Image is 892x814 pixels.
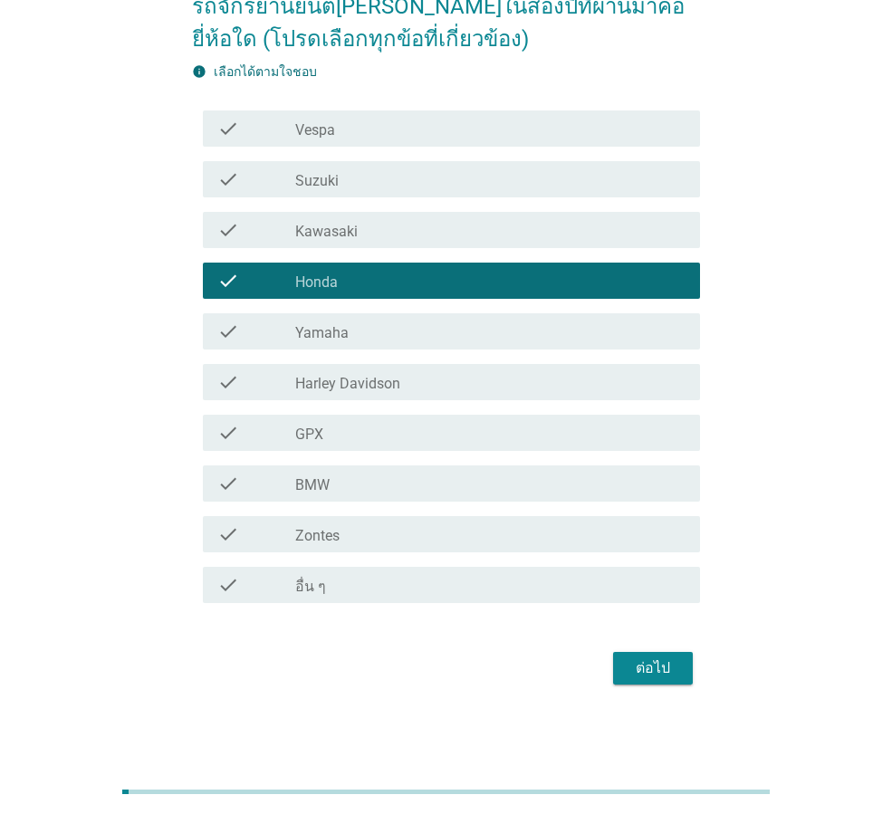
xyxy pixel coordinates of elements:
i: check [217,371,239,393]
i: check [217,422,239,444]
label: เลือกได้ตามใจชอบ [214,64,317,79]
label: Honda [295,273,338,292]
label: GPX [295,426,323,444]
label: Harley Davidson [295,375,400,393]
button: ต่อไป [613,652,693,685]
label: Zontes [295,527,340,545]
i: check [217,118,239,139]
div: ต่อไป [628,657,678,679]
i: check [217,321,239,342]
i: check [217,473,239,494]
label: Kawasaki [295,223,358,241]
i: check [217,574,239,596]
i: check [217,219,239,241]
label: Suzuki [295,172,339,190]
label: Vespa [295,121,335,139]
i: check [217,168,239,190]
i: check [217,523,239,545]
label: BMW [295,476,330,494]
i: check [217,270,239,292]
label: อื่น ๆ [295,578,326,596]
label: Yamaha [295,324,349,342]
i: info [192,64,206,79]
